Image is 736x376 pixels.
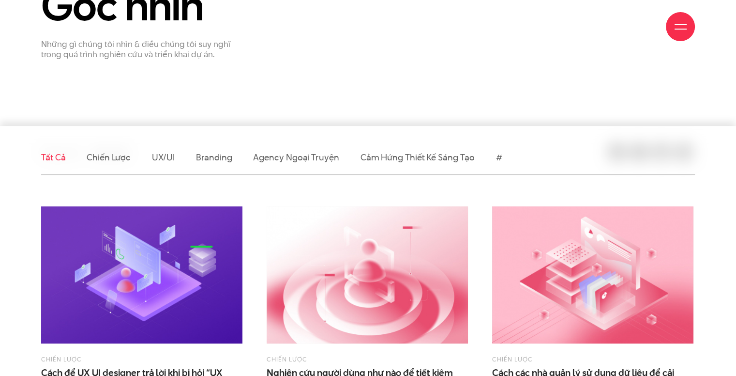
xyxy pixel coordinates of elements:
a: Branding [196,151,232,163]
a: Chiến lược [267,355,307,363]
p: Những gì chúng tôi nhìn & điều chúng tôi suy nghĩ trong quá trình nghiên cứu và triển khai dự án. [41,39,249,60]
img: Cách các nhà quản lý sử dụng dữ liệu để cải thiện hoạt động doanh nghiệp [492,206,693,344]
a: Chiến lược [41,355,82,363]
a: UX/UI [152,151,175,163]
img: Nghiên cứu người dùng như nào để tiết kiệm mà hiệu quả [267,206,468,344]
a: Chiến lược [87,151,130,163]
a: # [496,151,502,163]
a: Tất cả [41,151,65,163]
a: Chiến lược [492,355,533,363]
img: Cách trả lời khi bị hỏi “UX Research để làm gì?” [41,206,242,344]
a: Cảm hứng thiết kế sáng tạo [360,151,475,163]
a: Agency ngoại truyện [253,151,339,163]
